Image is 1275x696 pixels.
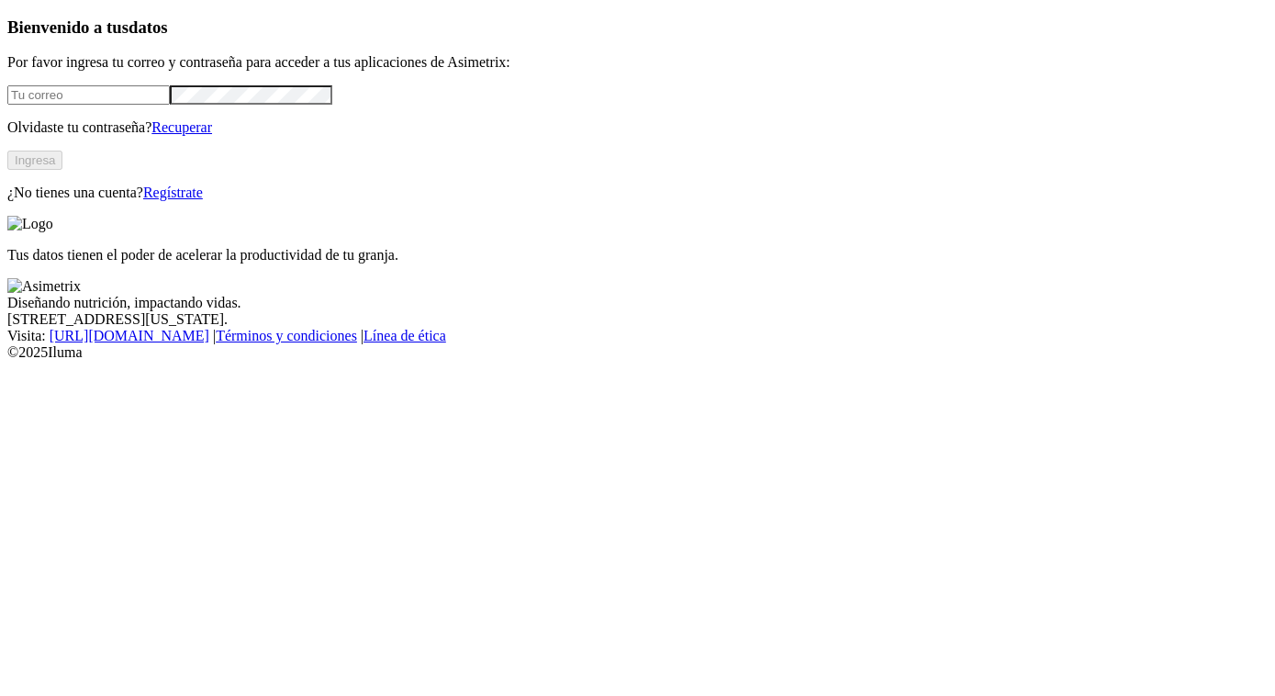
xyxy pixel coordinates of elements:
[7,17,1268,38] h3: Bienvenido a tus
[7,247,1268,264] p: Tus datos tienen el poder de acelerar la productividad de tu granja.
[7,278,81,295] img: Asimetrix
[7,311,1268,328] div: [STREET_ADDRESS][US_STATE].
[50,328,209,343] a: [URL][DOMAIN_NAME]
[363,328,446,343] a: Línea de ética
[151,119,212,135] a: Recuperar
[129,17,168,37] span: datos
[7,344,1268,361] div: © 2025 Iluma
[7,185,1268,201] p: ¿No tienes una cuenta?
[7,119,1268,136] p: Olvidaste tu contraseña?
[7,216,53,232] img: Logo
[216,328,357,343] a: Términos y condiciones
[7,295,1268,311] div: Diseñando nutrición, impactando vidas.
[7,151,62,170] button: Ingresa
[7,85,170,105] input: Tu correo
[143,185,203,200] a: Regístrate
[7,54,1268,71] p: Por favor ingresa tu correo y contraseña para acceder a tus aplicaciones de Asimetrix:
[7,328,1268,344] div: Visita : | |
